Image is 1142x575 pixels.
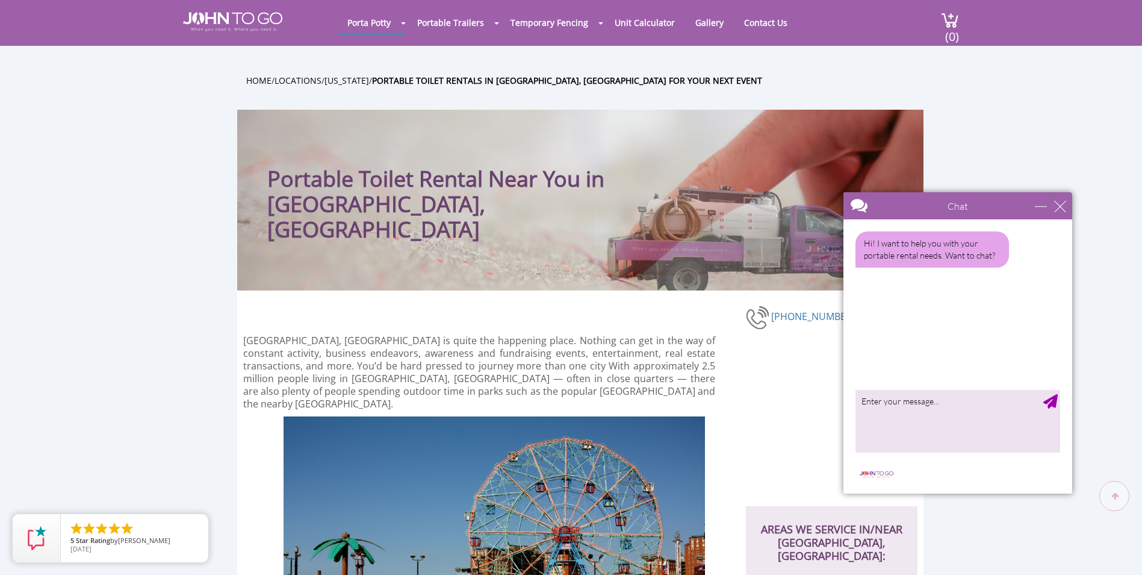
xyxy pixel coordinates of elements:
a: Portable Toilet Rentals in [GEOGRAPHIC_DATA], [GEOGRAPHIC_DATA] for Your Next Event [372,75,762,86]
img: phone-number [746,304,771,331]
li:  [82,521,96,536]
li:  [107,521,122,536]
a: [US_STATE] [324,75,369,86]
h1: Portable Toilet Rental Near You in [GEOGRAPHIC_DATA], [GEOGRAPHIC_DATA] [267,134,656,242]
li:  [69,521,84,536]
img: Truck [592,178,917,291]
iframe: Live Chat Box [836,185,1079,501]
span: 5 [70,536,74,545]
a: Portable Trailers [408,11,493,34]
span: Star Rating [76,536,110,545]
a: Locations [275,75,321,86]
span: [PERSON_NAME] [118,536,170,545]
li:  [95,521,109,536]
h2: AREAS WE SERVICE IN/NEAR [GEOGRAPHIC_DATA], [GEOGRAPHIC_DATA]: [758,506,905,562]
span: by [70,537,199,545]
img: JOHN to go [183,12,282,31]
a: Gallery [686,11,733,34]
img: Review Rating [25,526,49,550]
img: cart a [941,12,959,28]
a: Unit Calculator [606,11,684,34]
a: Temporary Fencing [501,11,597,34]
p: [GEOGRAPHIC_DATA], [GEOGRAPHIC_DATA] is quite the happening place. Nothing can get in the way of ... [243,335,716,410]
li:  [120,521,134,536]
span: [DATE] [70,544,92,553]
a: [PHONE_NUMBER] [771,310,855,323]
a: Contact Us [735,11,796,34]
ul: / / / [246,74,933,87]
a: Home [246,75,272,86]
a: Porta Potty [338,11,400,34]
span: (0) [945,19,959,45]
